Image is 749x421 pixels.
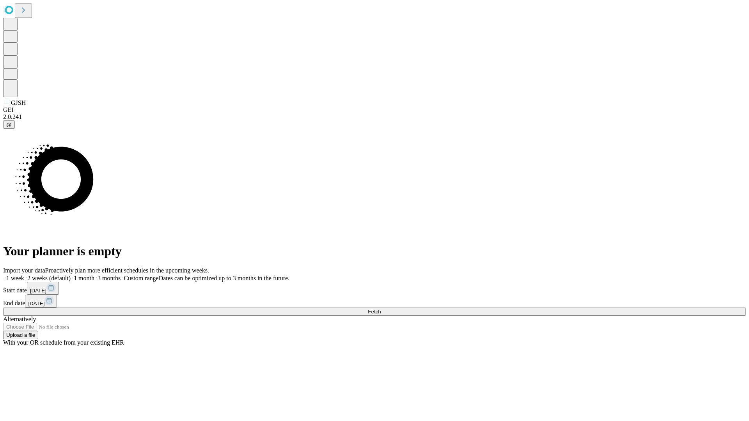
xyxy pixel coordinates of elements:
span: [DATE] [28,301,44,306]
span: 2 weeks (default) [27,275,71,281]
span: Dates can be optimized up to 3 months in the future. [159,275,289,281]
button: Fetch [3,308,746,316]
div: Start date [3,282,746,295]
span: Import your data [3,267,45,274]
span: 3 months [98,275,121,281]
span: 1 month [74,275,94,281]
button: @ [3,120,15,129]
span: Alternatively [3,316,36,322]
div: GEI [3,106,746,113]
span: [DATE] [30,288,46,294]
div: End date [3,295,746,308]
button: Upload a file [3,331,38,339]
span: Proactively plan more efficient schedules in the upcoming weeks. [45,267,209,274]
h1: Your planner is empty [3,244,746,258]
button: [DATE] [25,295,57,308]
span: 1 week [6,275,24,281]
div: 2.0.241 [3,113,746,120]
span: Custom range [124,275,158,281]
span: @ [6,122,12,127]
span: GJSH [11,99,26,106]
span: With your OR schedule from your existing EHR [3,339,124,346]
span: Fetch [368,309,381,315]
button: [DATE] [27,282,59,295]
